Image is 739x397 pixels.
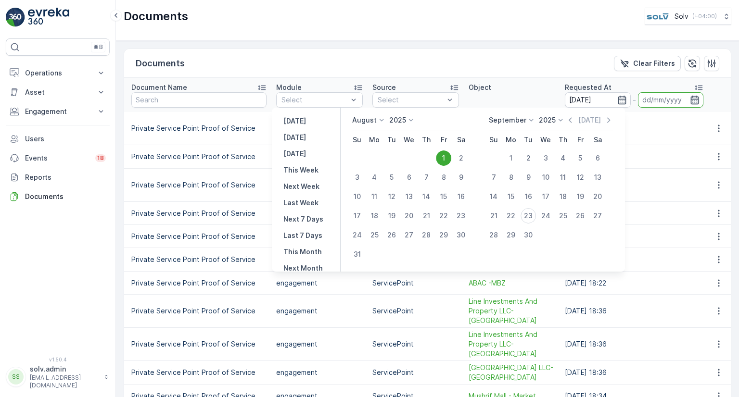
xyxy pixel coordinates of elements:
p: Documents [25,192,106,201]
div: 6 [590,150,605,166]
div: 25 [555,208,571,223]
p: - [633,94,636,106]
button: Next 7 Days [280,213,327,225]
div: 26 [573,208,588,223]
th: Sunday [485,131,502,149]
input: dd/mm/yyyy [565,92,631,108]
div: 16 [453,189,469,204]
th: Tuesday [383,131,400,149]
p: This Month [283,247,322,257]
div: 26 [384,227,399,243]
div: 22 [503,208,519,223]
div: 5 [573,150,588,166]
p: August [352,115,377,125]
th: Monday [366,131,383,149]
div: 24 [538,208,553,223]
div: 10 [538,170,553,185]
p: Next Month [283,263,323,273]
p: engagement [276,339,363,349]
p: ( +04:00 ) [692,12,717,20]
p: Documents [124,9,188,24]
div: 7 [419,170,434,185]
p: ServicePoint [372,339,459,349]
div: 6 [401,170,417,185]
p: Next Week [283,182,319,191]
div: 1 [436,150,451,166]
div: 20 [590,189,605,204]
p: [DATE] [283,149,306,159]
a: Al Marina Trade Center LLC-Marina Mall [469,363,555,382]
p: Private Service Point Proof of Service [131,278,267,288]
td: [DATE] 18:22 [560,248,708,272]
div: 19 [384,208,399,223]
div: 30 [521,227,536,243]
div: 1 [503,150,519,166]
div: 4 [367,170,382,185]
a: Users [6,129,110,149]
button: This Month [280,246,326,258]
div: 7 [486,170,501,185]
img: logo [6,8,25,27]
th: Friday [435,131,452,149]
a: Documents [6,187,110,206]
div: 24 [349,227,365,243]
div: 9 [521,170,536,185]
div: SS [8,369,24,385]
a: Reports [6,168,110,187]
div: 17 [538,189,553,204]
div: 14 [486,189,501,204]
div: 5 [384,170,399,185]
input: dd/mm/yyyy [638,92,704,108]
div: 13 [401,189,417,204]
p: September [489,115,526,125]
p: [DATE] [283,116,306,126]
div: 10 [349,189,365,204]
p: Private Service Point Proof of Service [131,152,267,161]
div: 29 [503,227,519,243]
div: 12 [384,189,399,204]
p: Object [469,83,491,92]
p: Private Service Point Proof of Service [131,209,267,218]
div: 30 [453,227,469,243]
div: 21 [486,208,501,223]
p: engagement [276,368,363,377]
a: Line Investments And Property LLC-Al Wahda Mall [469,330,555,359]
p: Documents [136,57,185,70]
td: [DATE] 18:23 [560,145,708,169]
button: Next Month [280,262,327,274]
div: 25 [367,227,382,243]
p: Select [378,95,444,105]
p: Private Service Point Proof of Service [131,368,267,377]
button: Today [280,132,310,143]
p: engagement [276,278,363,288]
td: [DATE] 18:22 [560,202,708,225]
p: Operations [25,68,90,78]
p: solv.admin [30,364,99,374]
div: 28 [419,227,434,243]
div: 23 [521,208,536,223]
p: engagement [276,306,363,316]
th: Saturday [452,131,470,149]
p: Private Service Point Proof of Service [131,255,267,264]
th: Friday [572,131,589,149]
div: 31 [349,247,365,262]
td: [DATE] 18:36 [560,328,708,361]
button: SSsolv.admin[EMAIL_ADDRESS][DOMAIN_NAME] [6,364,110,389]
button: Yesterday [280,115,310,127]
th: Thursday [418,131,435,149]
div: 18 [555,189,571,204]
div: 3 [538,150,553,166]
p: [DATE] [578,115,601,125]
p: ServicePoint [372,368,459,377]
div: 8 [436,170,451,185]
td: [DATE] 18:23 [560,169,708,202]
p: Requested At [565,83,612,92]
img: SOLV-Logo.jpg [645,11,671,22]
span: v 1.50.4 [6,357,110,362]
p: Private Service Point Proof of Service [131,232,267,241]
div: 11 [555,170,571,185]
input: Search [131,92,267,108]
div: 2 [453,150,469,166]
p: Events [25,153,89,163]
span: [GEOGRAPHIC_DATA] LLC-[GEOGRAPHIC_DATA] [469,363,555,382]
